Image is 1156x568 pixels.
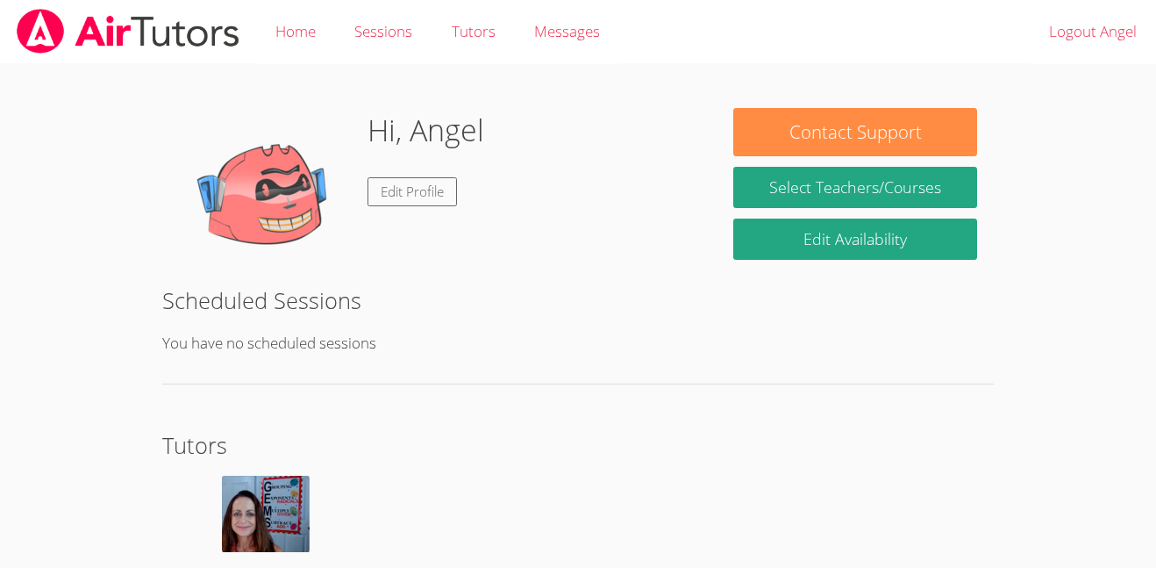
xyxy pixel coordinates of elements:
p: You have no scheduled sessions [162,331,995,356]
img: avatar.png [222,476,310,552]
img: default.png [178,108,353,284]
a: Edit Availability [733,219,977,260]
h2: Tutors [162,428,995,462]
span: Messages [534,21,600,41]
a: Select Teachers/Courses [733,167,977,208]
h1: Hi, Angel [367,108,484,153]
h2: Scheduled Sessions [162,284,995,317]
button: Contact Support [733,108,977,156]
a: Edit Profile [367,177,457,206]
img: airtutors_banner-c4298cdbf04f3fff15de1276eac7730deb9818008684d7c2e4769d2f7ddbe033.png [15,9,241,54]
